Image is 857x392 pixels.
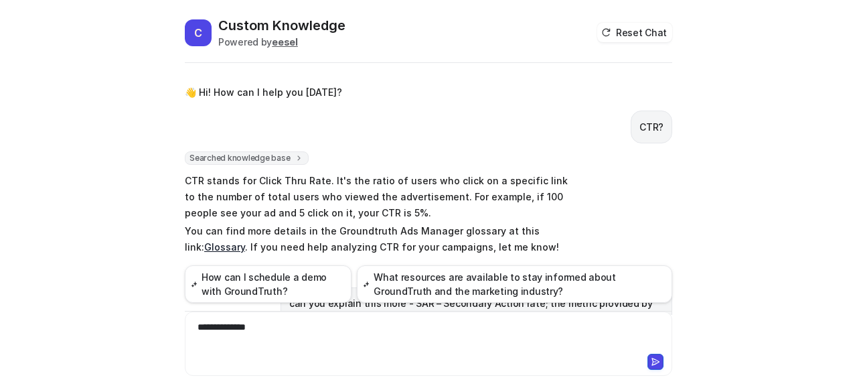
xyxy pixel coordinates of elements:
span: Searched knowledge base [185,151,309,165]
button: Reset Chat [597,23,672,42]
p: CTR? [639,119,664,135]
p: CTR stands for Click Thru Rate. It's the ratio of users who click on a specific link to the numbe... [185,173,576,221]
div: Powered by [218,35,345,49]
h2: Custom Knowledge [218,16,345,35]
button: What resources are available to stay informed about GroundTruth and the marketing industry? [357,265,672,303]
button: How can I schedule a demo with GroundTruth? [185,265,352,303]
b: eesel [272,36,298,48]
p: 👋 Hi! How can I help you [DATE]? [185,84,342,101]
span: C [185,19,212,46]
p: You can find more details in the Groundtruth Ads Manager glossary at this link: . If you need hel... [185,223,576,255]
a: Glossary [204,241,245,253]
